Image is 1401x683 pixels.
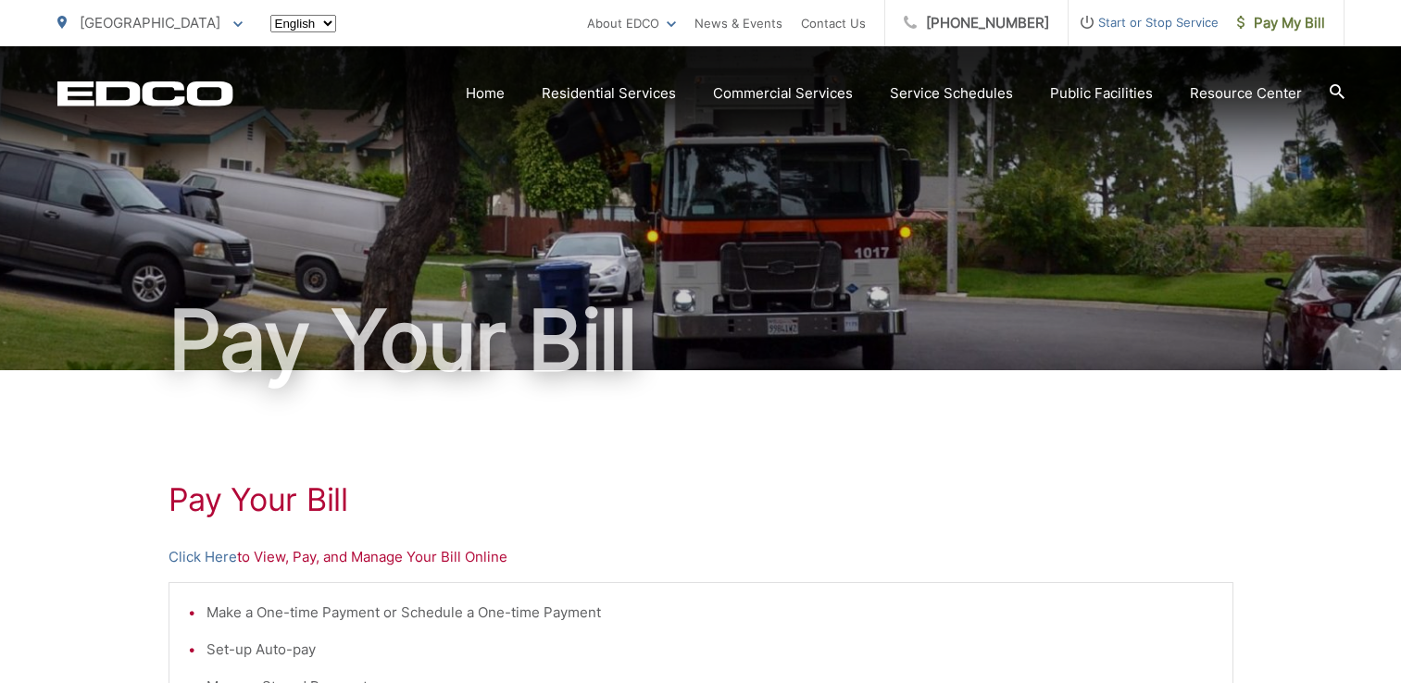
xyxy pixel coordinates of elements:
h1: Pay Your Bill [57,294,1345,387]
a: Residential Services [542,82,676,105]
a: Service Schedules [890,82,1013,105]
a: EDCD logo. Return to the homepage. [57,81,233,106]
a: News & Events [694,12,782,34]
a: Contact Us [801,12,866,34]
span: [GEOGRAPHIC_DATA] [80,14,220,31]
a: About EDCO [587,12,676,34]
select: Select a language [270,15,336,32]
li: Set-up Auto-pay [206,639,1214,661]
a: Resource Center [1190,82,1302,105]
li: Make a One-time Payment or Schedule a One-time Payment [206,602,1214,624]
span: Pay My Bill [1237,12,1325,34]
h1: Pay Your Bill [169,481,1233,518]
a: Public Facilities [1050,82,1153,105]
a: Home [466,82,505,105]
a: Click Here [169,546,237,568]
a: Commercial Services [713,82,853,105]
p: to View, Pay, and Manage Your Bill Online [169,546,1233,568]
